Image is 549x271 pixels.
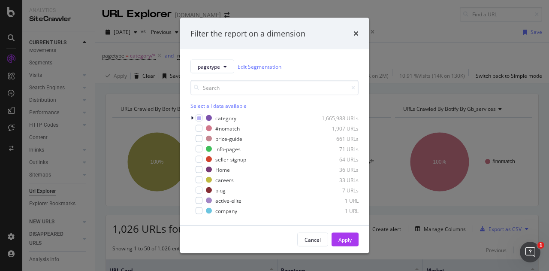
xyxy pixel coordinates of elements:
[317,125,359,132] div: 1,907 URLs
[520,242,540,262] iframe: Intercom live chat
[317,114,359,122] div: 1,665,988 URLs
[317,135,359,142] div: 661 URLs
[317,145,359,152] div: 71 URLs
[338,236,352,243] div: Apply
[215,114,236,122] div: category
[317,186,359,194] div: 7 URLs
[190,60,234,73] button: pagetype
[215,186,226,194] div: blog
[215,155,246,163] div: seller-signup
[317,166,359,173] div: 36 URLs
[190,102,359,110] div: Select all data available
[238,62,281,71] a: Edit Segmentation
[332,233,359,247] button: Apply
[317,197,359,204] div: 1 URL
[215,145,241,152] div: info-pages
[317,207,359,214] div: 1 URL
[297,233,328,247] button: Cancel
[215,197,241,204] div: active-elite
[305,236,321,243] div: Cancel
[190,28,305,39] div: Filter the report on a dimension
[190,80,359,95] input: Search
[215,166,230,173] div: Home
[215,125,240,132] div: #nomatch
[317,155,359,163] div: 64 URLs
[317,176,359,183] div: 33 URLs
[180,18,369,253] div: modal
[537,242,544,249] span: 1
[215,207,237,214] div: company
[353,28,359,39] div: times
[215,176,234,183] div: careers
[198,63,220,70] span: pagetype
[215,135,242,142] div: price-guide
